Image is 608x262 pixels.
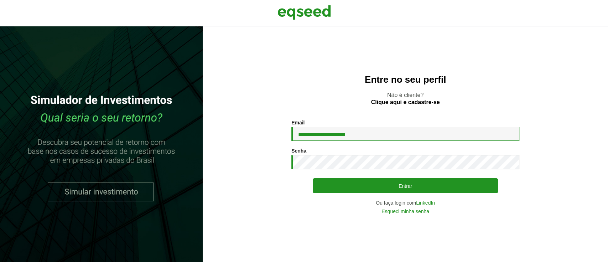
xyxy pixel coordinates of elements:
label: Senha [291,148,306,153]
button: Entrar [313,178,498,193]
a: LinkedIn [416,200,435,205]
img: EqSeed Logo [277,4,331,21]
p: Não é cliente? [217,92,594,105]
div: Ou faça login com [291,200,519,205]
a: Esqueci minha senha [381,209,429,214]
a: Clique aqui e cadastre-se [371,99,440,105]
h2: Entre no seu perfil [217,75,594,85]
label: Email [291,120,305,125]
